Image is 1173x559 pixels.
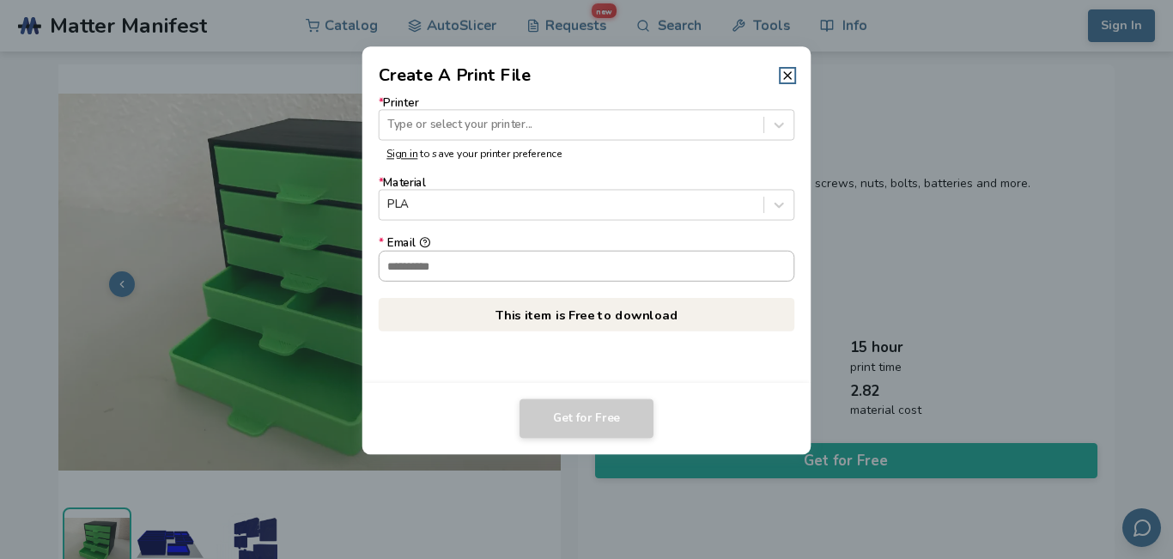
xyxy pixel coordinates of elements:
h2: Create A Print File [379,63,532,88]
div: Email [379,237,794,250]
label: Material [379,177,794,221]
p: to save your printer preference [386,149,786,161]
label: Printer [379,96,794,140]
button: *Email [419,237,430,248]
input: *PrinterType or select your printer... [387,118,391,131]
p: This item is Free to download [379,298,794,331]
input: *MaterialPLA [387,198,391,211]
button: Get for Free [520,399,653,439]
a: Sign in [386,147,417,161]
input: *Email [380,251,794,280]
